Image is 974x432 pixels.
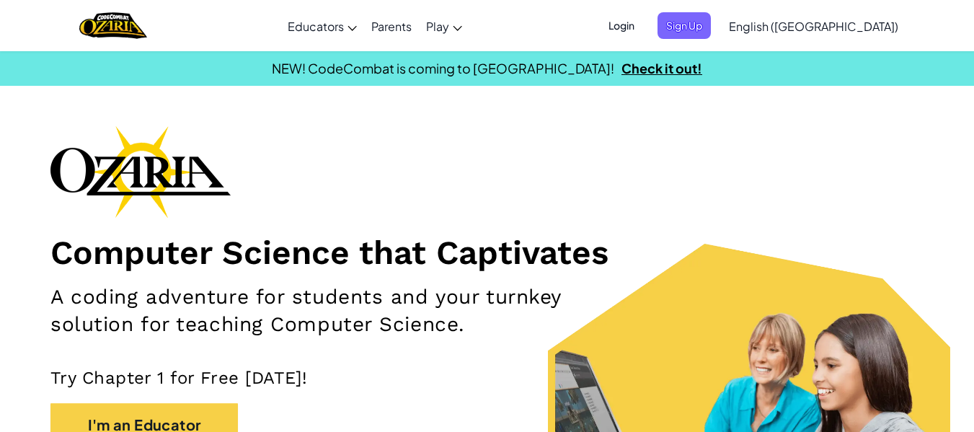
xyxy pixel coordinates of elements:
h2: A coding adventure for students and your turnkey solution for teaching Computer Science. [50,283,635,338]
a: English ([GEOGRAPHIC_DATA]) [722,6,906,45]
button: Sign Up [658,12,711,39]
a: Check it out! [621,60,702,76]
img: Home [79,11,146,40]
h1: Computer Science that Captivates [50,232,924,273]
span: English ([GEOGRAPHIC_DATA]) [729,19,898,34]
span: Play [426,19,449,34]
img: Ozaria branding logo [50,125,231,218]
span: NEW! CodeCombat is coming to [GEOGRAPHIC_DATA]! [272,60,614,76]
a: Ozaria by CodeCombat logo [79,11,146,40]
span: Educators [288,19,344,34]
a: Play [419,6,469,45]
a: Parents [364,6,419,45]
p: Try Chapter 1 for Free [DATE]! [50,367,924,389]
a: Educators [280,6,364,45]
button: Login [600,12,643,39]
